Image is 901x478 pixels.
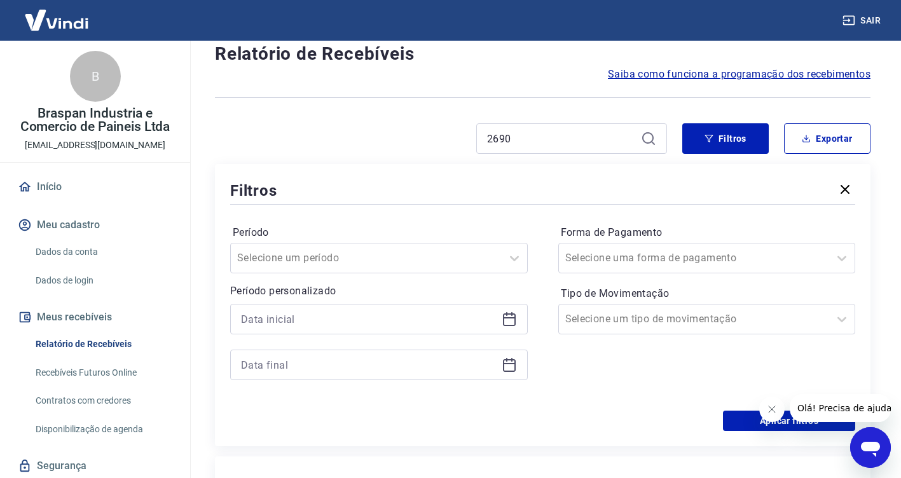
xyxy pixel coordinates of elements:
[241,355,497,374] input: Data final
[723,411,855,431] button: Aplicar filtros
[561,286,853,301] label: Tipo de Movimentação
[850,427,891,468] iframe: Botão para abrir a janela de mensagens
[8,9,107,19] span: Olá! Precisa de ajuda?
[31,388,175,414] a: Contratos com credores
[784,123,870,154] button: Exportar
[15,173,175,201] a: Início
[230,283,528,299] p: Período personalizado
[10,107,180,133] p: Braspan Industria e Comercio de Paineis Ltda
[31,360,175,386] a: Recebíveis Futuros Online
[31,239,175,265] a: Dados da conta
[840,9,886,32] button: Sair
[31,416,175,442] a: Disponibilização de agenda
[31,331,175,357] a: Relatório de Recebíveis
[230,181,277,201] h5: Filtros
[25,139,165,152] p: [EMAIL_ADDRESS][DOMAIN_NAME]
[215,41,870,67] h4: Relatório de Recebíveis
[487,129,636,148] input: Busque pelo número do pedido
[233,225,525,240] label: Período
[561,225,853,240] label: Forma de Pagamento
[31,268,175,294] a: Dados de login
[15,303,175,331] button: Meus recebíveis
[790,394,891,422] iframe: Mensagem da empresa
[15,1,98,39] img: Vindi
[241,310,497,329] input: Data inicial
[608,67,870,82] a: Saiba como funciona a programação dos recebimentos
[15,211,175,239] button: Meu cadastro
[682,123,769,154] button: Filtros
[759,397,785,422] iframe: Fechar mensagem
[70,51,121,102] div: B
